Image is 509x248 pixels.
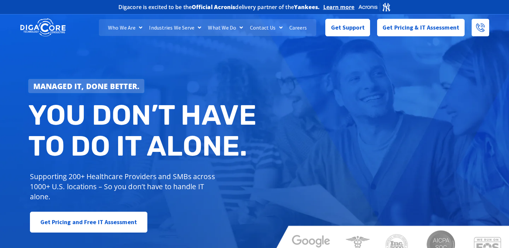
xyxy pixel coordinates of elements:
[28,100,260,161] h2: You don’t have to do IT alone.
[325,19,370,36] a: Get Support
[20,18,66,38] img: DigaCore Technology Consulting
[118,4,320,10] h2: Digacore is excited to be the delivery partner of the
[323,4,355,10] a: Learn more
[40,215,137,229] span: Get Pricing and Free IT Assessment
[358,2,391,12] img: Acronis
[33,81,140,91] strong: Managed IT, done better.
[286,19,311,36] a: Careers
[377,19,465,36] a: Get Pricing & IT Assessment
[30,171,218,202] p: Supporting 200+ Healthcare Providers and SMBs across 1000+ U.S. locations – So you don’t have to ...
[99,19,317,36] nav: Menu
[28,79,145,93] a: Managed IT, done better.
[247,19,286,36] a: Contact Us
[205,19,246,36] a: What We Do
[294,3,320,11] b: Yankees.
[105,19,146,36] a: Who We Are
[192,3,235,11] b: Official Acronis
[30,212,147,233] a: Get Pricing and Free IT Assessment
[383,21,459,34] span: Get Pricing & IT Assessment
[146,19,205,36] a: Industries We Serve
[331,21,365,34] span: Get Support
